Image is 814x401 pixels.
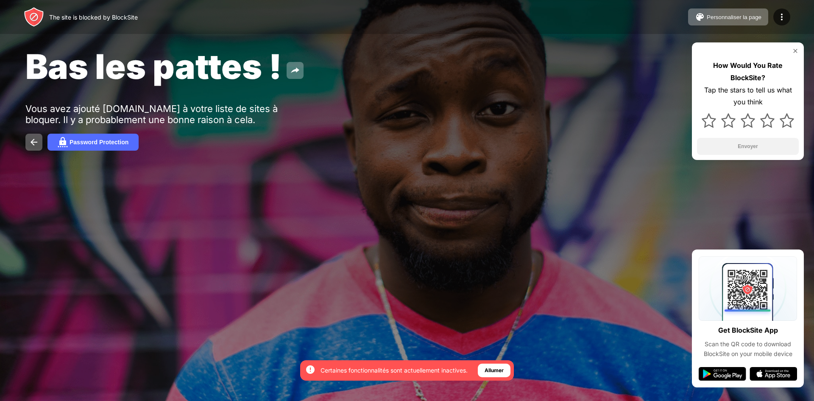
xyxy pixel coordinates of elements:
img: qrcode.svg [699,256,797,321]
img: star.svg [702,113,716,128]
div: Get BlockSite App [718,324,778,337]
img: menu-icon.svg [777,12,787,22]
div: The site is blocked by BlockSite [49,14,138,21]
img: rate-us-close.svg [792,48,799,54]
img: header-logo.svg [24,7,44,27]
img: star.svg [721,113,736,128]
img: password.svg [58,137,68,147]
div: Scan the QR code to download BlockSite on your mobile device [699,339,797,359]
button: Envoyer [697,138,799,155]
div: Password Protection [70,139,128,146]
div: Tap the stars to tell us what you think [697,84,799,109]
img: error-circle-white.svg [305,365,315,375]
div: Personnaliser la page [707,14,761,20]
div: Vous avez ajouté [DOMAIN_NAME] à votre liste de sites à bloquer. Il y a probablement une bonne ra... [25,103,287,125]
div: Certaines fonctionnalités sont actuellement inactives. [321,366,468,375]
button: Password Protection [47,134,139,151]
img: google-play.svg [699,367,746,381]
img: pallet.svg [695,12,705,22]
img: share.svg [290,65,300,76]
div: Allumer [485,366,504,375]
span: Bas les pattes ! [25,46,282,87]
button: Personnaliser la page [688,8,768,25]
img: star.svg [741,113,755,128]
img: star.svg [760,113,775,128]
img: back.svg [29,137,39,147]
img: app-store.svg [750,367,797,381]
img: star.svg [780,113,794,128]
div: How Would You Rate BlockSite? [697,59,799,84]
